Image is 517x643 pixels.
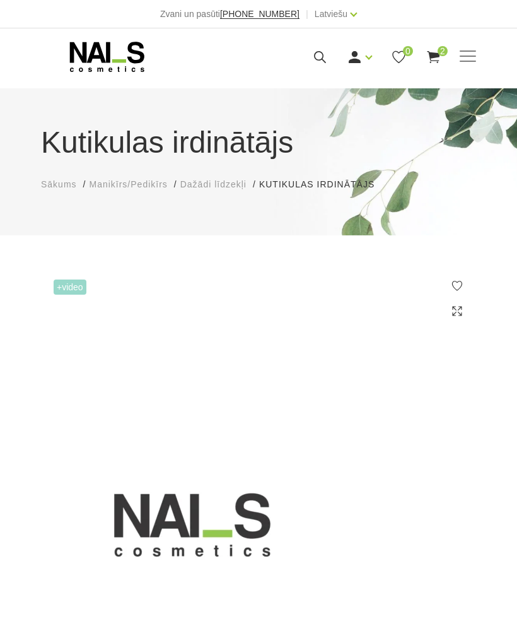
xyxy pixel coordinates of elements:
span: | [306,6,308,21]
span: +Video [54,280,86,295]
span: Sākums [41,179,77,189]
span: Manikīrs/Pedikīrs [89,179,167,189]
a: Sākums [41,178,77,191]
a: [PHONE_NUMBER] [220,9,299,19]
a: 0 [391,49,407,65]
span: Dažādi līdzekļi [180,179,247,189]
span: 2 [438,46,448,56]
li: Kutikulas irdinātājs [259,178,387,191]
a: Latviešu [315,6,347,21]
a: Manikīrs/Pedikīrs [89,178,167,191]
div: Zvani un pasūti [160,6,299,21]
h1: Kutikulas irdinātājs [41,120,476,165]
a: 2 [426,49,441,65]
span: 0 [403,46,413,56]
a: Dažādi līdzekļi [180,178,247,191]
